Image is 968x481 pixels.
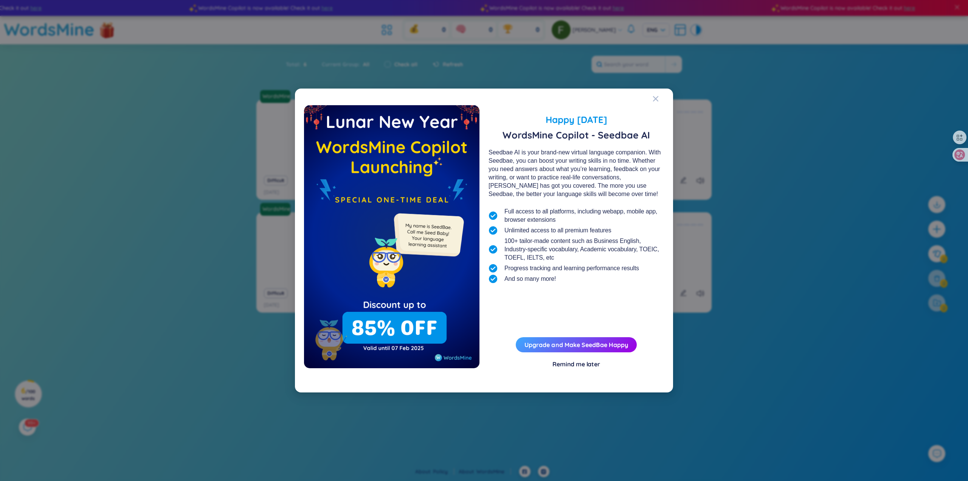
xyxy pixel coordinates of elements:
[504,226,611,235] span: Unlimited access to all premium features
[552,360,600,368] div: Remind me later
[489,129,664,141] span: WordsMine Copilot - Seedbae AI
[524,341,628,349] a: Upgrade and Make SeedBae Happy
[504,207,664,224] span: Full access to all platforms, including webapp, mobile app, browser extensions
[390,198,465,274] img: minionSeedbaeMessage.35ffe99e.png
[504,264,639,272] span: Progress tracking and learning performance results
[489,148,664,198] div: Seedbae AI is your brand-new virtual language companion. With Seedbae, you can boost your writing...
[504,237,664,262] span: 100+ tailor-made content such as Business English, Industry-specific vocabulary, Academic vocabul...
[504,275,556,283] span: And so many more!
[653,89,673,109] button: Close
[516,337,637,352] button: Upgrade and Make SeedBae Happy
[489,113,664,126] span: Happy [DATE]
[304,105,479,368] img: wmFlashDealEmpty.967f2bab.png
